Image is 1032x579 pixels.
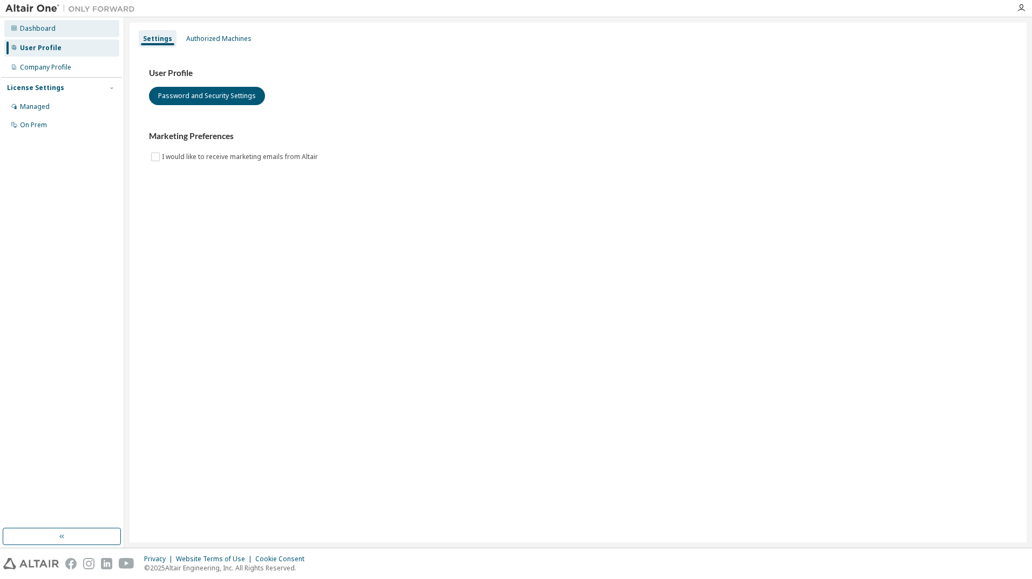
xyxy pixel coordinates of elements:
[7,84,64,92] div: License Settings
[144,555,176,563] div: Privacy
[162,150,320,163] label: I would like to receive marketing emails from Altair
[65,558,77,569] img: facebook.svg
[176,555,255,563] div: Website Terms of Use
[186,35,252,43] div: Authorized Machines
[143,35,172,43] div: Settings
[5,3,140,14] img: Altair One
[20,63,71,72] div: Company Profile
[20,102,50,111] div: Managed
[149,131,1007,142] h3: Marketing Preferences
[20,121,47,129] div: On Prem
[83,558,94,569] img: instagram.svg
[20,24,56,33] div: Dashboard
[255,555,311,563] div: Cookie Consent
[144,563,311,573] p: © 2025 Altair Engineering, Inc. All Rights Reserved.
[20,44,62,52] div: User Profile
[149,68,1007,79] h3: User Profile
[3,558,59,569] img: altair_logo.svg
[149,87,265,105] button: Password and Security Settings
[119,558,134,569] img: youtube.svg
[101,558,112,569] img: linkedin.svg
